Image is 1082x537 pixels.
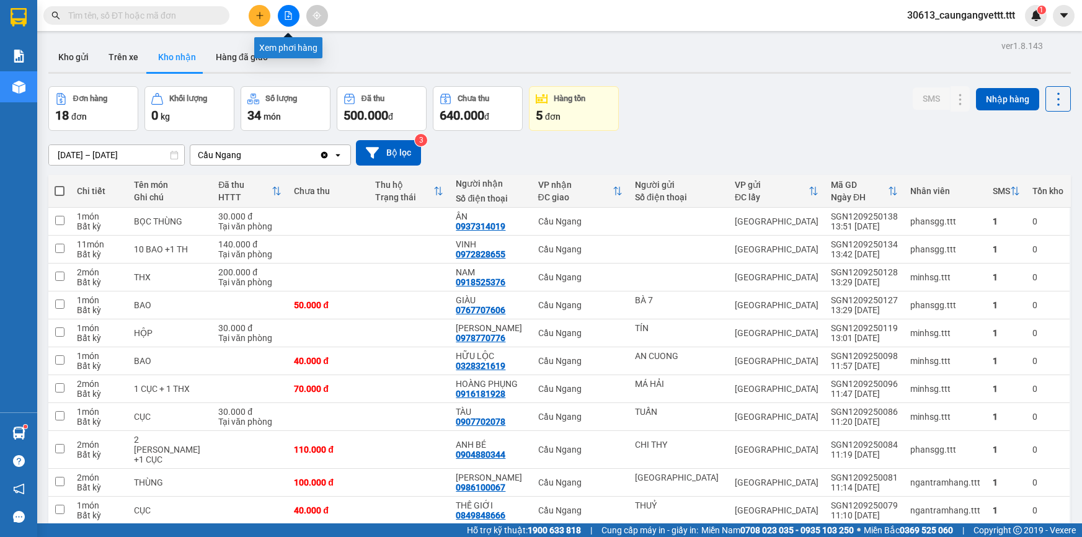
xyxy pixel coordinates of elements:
div: minhsg.ttt [910,384,980,394]
div: Ghi chú [134,192,206,202]
div: [GEOGRAPHIC_DATA] [735,216,818,226]
div: [GEOGRAPHIC_DATA] [735,477,818,487]
div: HỘP [134,328,206,338]
div: CỤC [134,505,206,515]
span: copyright [1013,526,1022,535]
div: Số điện thoại [456,193,525,203]
div: 1 [993,384,1020,394]
span: đơn [545,112,561,122]
div: [GEOGRAPHIC_DATA] [735,356,818,366]
div: phansgg.ttt [910,216,980,226]
div: 0849848666 [456,510,505,520]
div: Bất kỳ [77,277,122,287]
div: [GEOGRAPHIC_DATA] [735,244,818,254]
div: 40.000 đ [294,505,363,515]
div: 110.000 đ [294,445,363,455]
th: Toggle SortBy [825,175,904,208]
th: Toggle SortBy [987,175,1026,208]
span: 500.000 [344,108,388,123]
div: 0937314019 [456,221,505,231]
div: 13:29 [DATE] [831,277,898,287]
div: 0978770776 [456,333,505,343]
img: warehouse-icon [12,81,25,94]
div: TUẤN [635,407,722,417]
th: Toggle SortBy [729,175,825,208]
span: 34 [247,108,261,123]
span: 640.000 [440,108,484,123]
button: Số lượng34món [241,86,330,131]
div: THẾ GIỚI [456,500,525,510]
sup: 1 [1037,6,1046,14]
div: 1 món [77,407,122,417]
div: VINH [456,239,525,249]
div: 0 [1032,384,1063,394]
div: 11:19 [DATE] [831,450,898,459]
div: Tại văn phòng [218,417,282,427]
button: plus [249,5,270,27]
div: Bất kỳ [77,221,122,231]
div: minhsg.ttt [910,412,980,422]
div: Người gửi [635,180,722,190]
div: Số lượng [265,94,297,103]
div: 200.000 đ [218,267,282,277]
span: Hỗ trợ kỹ thuật: [467,523,581,537]
div: ĐC giao [538,192,613,202]
div: 0 [1032,244,1063,254]
button: Kho nhận [148,42,206,72]
div: AN CUONG [635,351,722,361]
span: search [51,11,60,20]
div: BAO [134,356,206,366]
span: Miền Nam [701,523,854,537]
div: 0 [1032,300,1063,310]
div: 0904880344 [456,450,505,459]
div: 1 [993,216,1020,226]
div: Nhân viên [910,186,980,196]
div: 0767707606 [456,305,505,315]
div: 1 [993,300,1020,310]
div: ANH BÉ [456,440,525,450]
div: Cầu Ngang [538,356,623,366]
svg: open [333,150,343,160]
div: [GEOGRAPHIC_DATA] [735,412,818,422]
button: Nhập hàng [976,88,1039,110]
th: Toggle SortBy [532,175,629,208]
div: Đã thu [361,94,384,103]
svg: Clear value [319,150,329,160]
div: 1 [993,328,1020,338]
div: ĐC lấy [735,192,809,202]
div: 13:42 [DATE] [831,249,898,259]
strong: 1900 633 818 [528,525,581,535]
span: 1 [1039,6,1044,14]
div: 10 BAO +1 TH [134,244,206,254]
div: 1 món [77,211,122,221]
div: Người nhận [456,179,525,189]
div: 1 [993,445,1020,455]
div: Cầu Ngang [538,216,623,226]
div: 50.000 đ [294,300,363,310]
div: ngantramhang.ttt [910,477,980,487]
th: Toggle SortBy [212,175,288,208]
div: 140.000 đ [218,239,282,249]
div: 1 [993,244,1020,254]
div: Chưa thu [294,186,363,196]
div: SGN1209250084 [831,440,898,450]
div: 1 [993,272,1020,282]
div: 13:51 [DATE] [831,221,898,231]
div: MÁ HẢI [635,379,722,389]
button: Hàng đã giao [206,42,278,72]
div: 2 món [77,379,122,389]
div: GIÀU [456,295,525,305]
div: 0972828655 [456,249,505,259]
div: 2 món [77,267,122,277]
div: 40.000 đ [294,356,363,366]
div: ver 1.8.143 [1001,39,1043,53]
button: Khối lượng0kg [144,86,234,131]
input: Tìm tên, số ĐT hoặc mã đơn [68,9,215,22]
span: message [13,511,25,523]
div: ÂN [456,211,525,221]
sup: 1 [24,425,27,428]
div: 2 THÙNG SƠN +1 CỤC [134,435,206,464]
div: 0916181928 [456,389,505,399]
div: Cầu Ngang [538,445,623,455]
div: 0 [1032,272,1063,282]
